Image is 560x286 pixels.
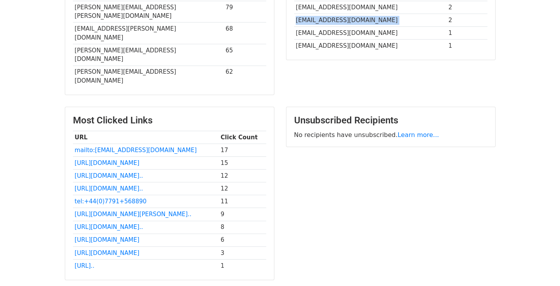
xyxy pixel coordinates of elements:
[294,14,447,26] td: [EMAIL_ADDRESS][DOMAIN_NAME]
[219,170,266,182] td: 12
[398,131,439,139] a: Learn more...
[224,66,266,87] td: 62
[447,26,487,39] td: 1
[75,236,139,243] a: [URL][DOMAIN_NAME]
[521,249,560,286] iframe: Chat Widget
[447,14,487,26] td: 2
[73,66,224,87] td: [PERSON_NAME][EMAIL_ADDRESS][DOMAIN_NAME]
[219,195,266,208] td: 11
[294,26,447,39] td: [EMAIL_ADDRESS][DOMAIN_NAME]
[219,246,266,259] td: 3
[75,198,146,205] a: tel:+44(0)7791+568890
[294,115,487,126] h3: Unsubscribed Recipients
[447,40,487,52] td: 1
[219,259,266,272] td: 1
[73,44,224,66] td: [PERSON_NAME][EMAIL_ADDRESS][DOMAIN_NAME]
[73,1,224,23] td: [PERSON_NAME][EMAIL_ADDRESS][PERSON_NAME][DOMAIN_NAME]
[75,262,94,269] a: [URL]..
[75,159,139,166] a: [URL][DOMAIN_NAME]
[219,234,266,246] td: 6
[224,23,266,44] td: 68
[75,224,143,231] a: [URL][DOMAIN_NAME]..
[219,157,266,170] td: 15
[75,147,197,154] a: mailto:[EMAIL_ADDRESS][DOMAIN_NAME]
[219,131,266,144] th: Click Count
[75,185,143,192] a: [URL][DOMAIN_NAME]..
[73,23,224,44] td: [EMAIL_ADDRESS][PERSON_NAME][DOMAIN_NAME]
[219,208,266,221] td: 9
[73,131,219,144] th: URL
[219,144,266,156] td: 17
[294,1,447,14] td: [EMAIL_ADDRESS][DOMAIN_NAME]
[294,131,487,139] p: No recipients have unsubscribed.
[224,44,266,66] td: 65
[447,1,487,14] td: 2
[224,1,266,23] td: 79
[73,115,266,126] h3: Most Clicked Links
[219,182,266,195] td: 12
[75,211,191,218] a: [URL][DOMAIN_NAME][PERSON_NAME]..
[294,40,447,52] td: [EMAIL_ADDRESS][DOMAIN_NAME]
[75,172,143,179] a: [URL][DOMAIN_NAME]..
[219,221,266,234] td: 8
[75,250,139,257] a: [URL][DOMAIN_NAME]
